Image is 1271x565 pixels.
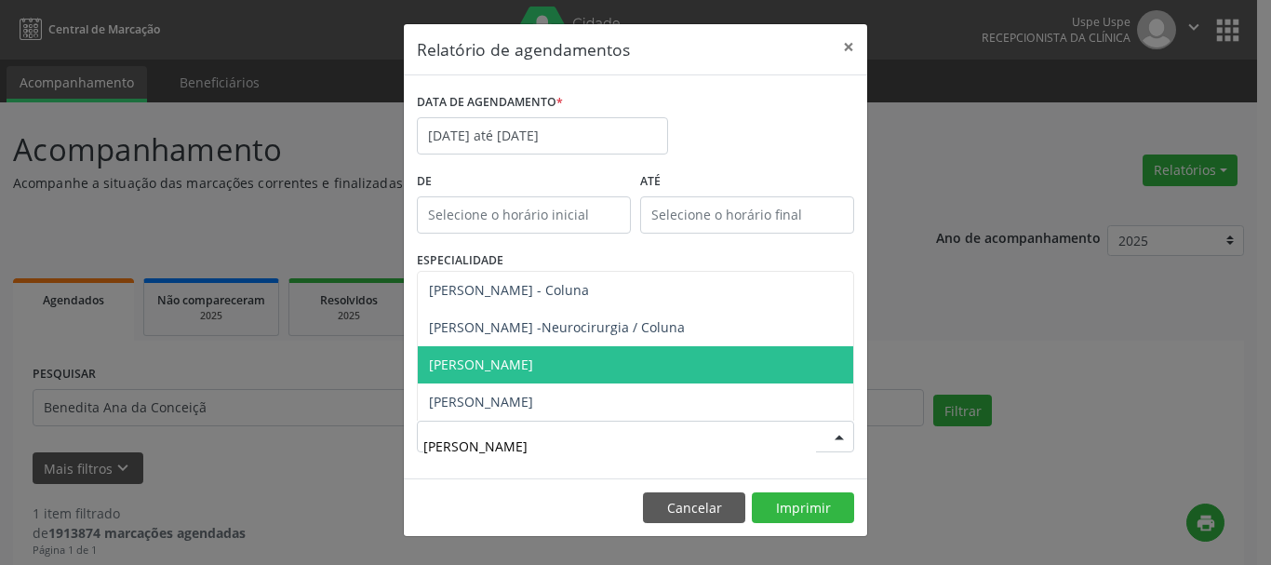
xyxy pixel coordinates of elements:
input: Selecione o horário final [640,196,854,234]
input: Selecione o horário inicial [417,196,631,234]
span: [PERSON_NAME] [429,393,533,410]
input: Selecione um profissional [423,427,816,464]
label: ESPECIALIDADE [417,247,503,276]
input: Selecione uma data ou intervalo [417,117,668,155]
label: DATA DE AGENDAMENTO [417,88,563,117]
label: De [417,168,631,196]
span: [PERSON_NAME] - Coluna [429,281,589,299]
button: Cancelar [643,492,745,524]
span: [PERSON_NAME] -Neurocirurgia / Coluna [429,318,685,336]
label: ATÉ [640,168,854,196]
h5: Relatório de agendamentos [417,37,630,61]
span: [PERSON_NAME] [429,356,533,373]
button: Imprimir [752,492,854,524]
button: Close [830,24,867,70]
